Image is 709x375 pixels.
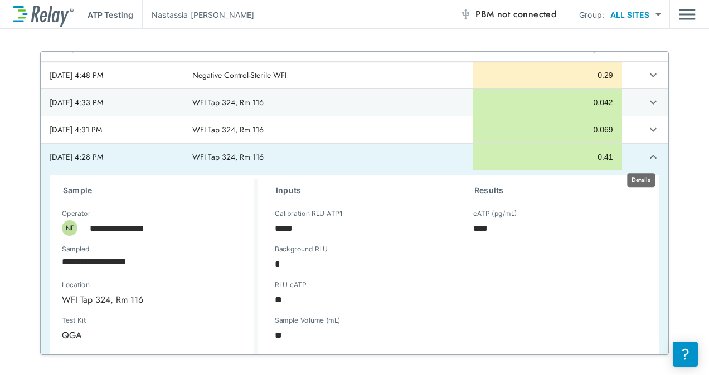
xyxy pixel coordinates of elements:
[50,70,174,81] div: [DATE] 4:48 PM
[482,70,613,81] div: 0.29
[275,210,342,218] label: Calibration RLU ATP1
[13,3,74,27] img: LuminUltra Relay
[183,144,473,170] td: WFI Tap 324, Rm 116
[88,9,133,21] p: ATP Testing
[276,184,448,197] h3: Inputs
[673,342,698,367] iframe: Resource center
[579,9,604,21] p: Group:
[62,353,81,361] label: Notes
[475,7,556,22] span: PBM
[455,3,561,26] button: PBM not connected
[482,97,613,108] div: 0.042
[50,151,174,162] div: [DATE] 4:28 PM
[183,62,473,88] td: Negative Control-Sterile WFI
[62,220,77,236] div: NF
[473,210,517,218] label: cATP (pg/mL)
[63,184,254,197] h3: Sample
[644,147,663,166] button: expand row
[275,245,328,253] label: Background RLU
[644,66,663,85] button: expand row
[183,116,473,143] td: WFI Tap 324, Rm 116
[679,4,696,25] img: Drawer Icon
[482,124,613,135] div: 0.069
[644,120,663,139] button: expand row
[679,4,696,25] button: Main menu
[627,173,655,187] div: Details
[50,124,174,135] div: [DATE] 4:31 PM
[54,250,235,273] input: Choose date, selected date is Aug 28, 2025
[644,93,663,112] button: expand row
[62,317,147,324] label: Test Kit
[275,317,341,324] label: Sample Volume (mL)
[54,324,167,346] div: QGA
[275,281,306,289] label: RLU cATP
[50,97,174,108] div: [DATE] 4:33 PM
[474,184,646,197] h3: Results
[497,8,556,21] span: not connected
[482,151,613,162] div: 0.41
[62,281,203,289] label: Location
[460,9,471,20] img: Offline Icon
[54,288,242,310] div: WFI Tap 324, Rm 116
[152,9,254,21] p: Nastassia [PERSON_NAME]
[62,245,90,253] label: Sampled
[183,89,473,116] td: WFI Tap 324, Rm 116
[62,210,90,218] label: Operator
